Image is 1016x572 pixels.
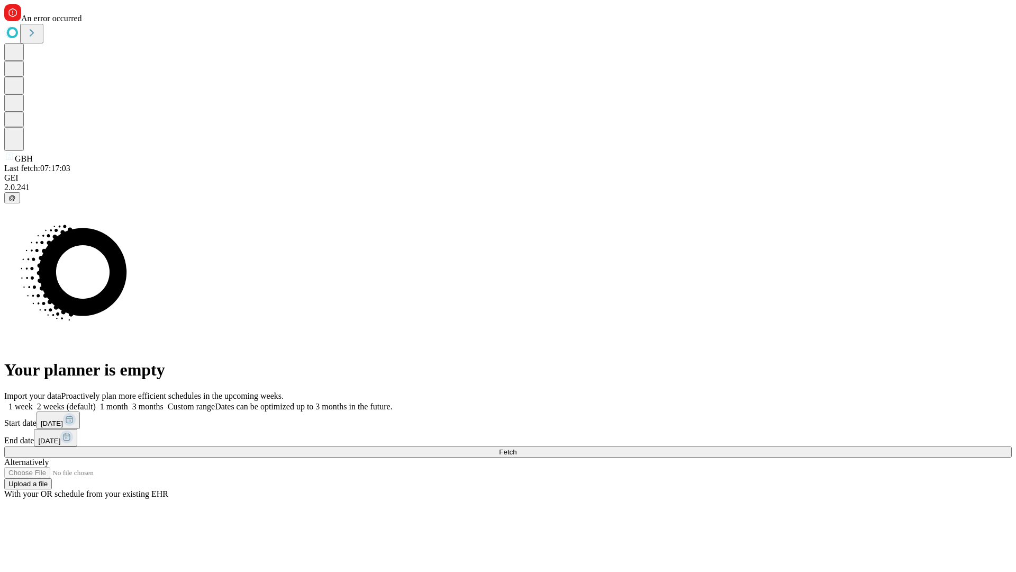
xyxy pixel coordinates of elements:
span: With your OR schedule from your existing EHR [4,489,168,498]
span: Import your data [4,391,61,400]
span: Custom range [168,402,215,411]
button: [DATE] [37,412,80,429]
h1: Your planner is empty [4,360,1012,380]
span: 3 months [132,402,164,411]
span: Alternatively [4,458,49,467]
span: Dates can be optimized up to 3 months in the future. [215,402,392,411]
button: Fetch [4,446,1012,458]
div: 2.0.241 [4,183,1012,192]
div: Start date [4,412,1012,429]
div: End date [4,429,1012,446]
button: [DATE] [34,429,77,446]
button: @ [4,192,20,203]
button: Upload a file [4,478,52,489]
span: [DATE] [38,437,60,445]
span: [DATE] [41,419,63,427]
span: Fetch [499,448,516,456]
span: 2 weeks (default) [37,402,96,411]
span: Proactively plan more efficient schedules in the upcoming weeks. [61,391,284,400]
div: GEI [4,173,1012,183]
span: An error occurred [21,14,82,23]
span: GBH [15,154,33,163]
span: 1 month [100,402,128,411]
span: @ [8,194,16,202]
span: 1 week [8,402,33,411]
span: Last fetch: 07:17:03 [4,164,70,173]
